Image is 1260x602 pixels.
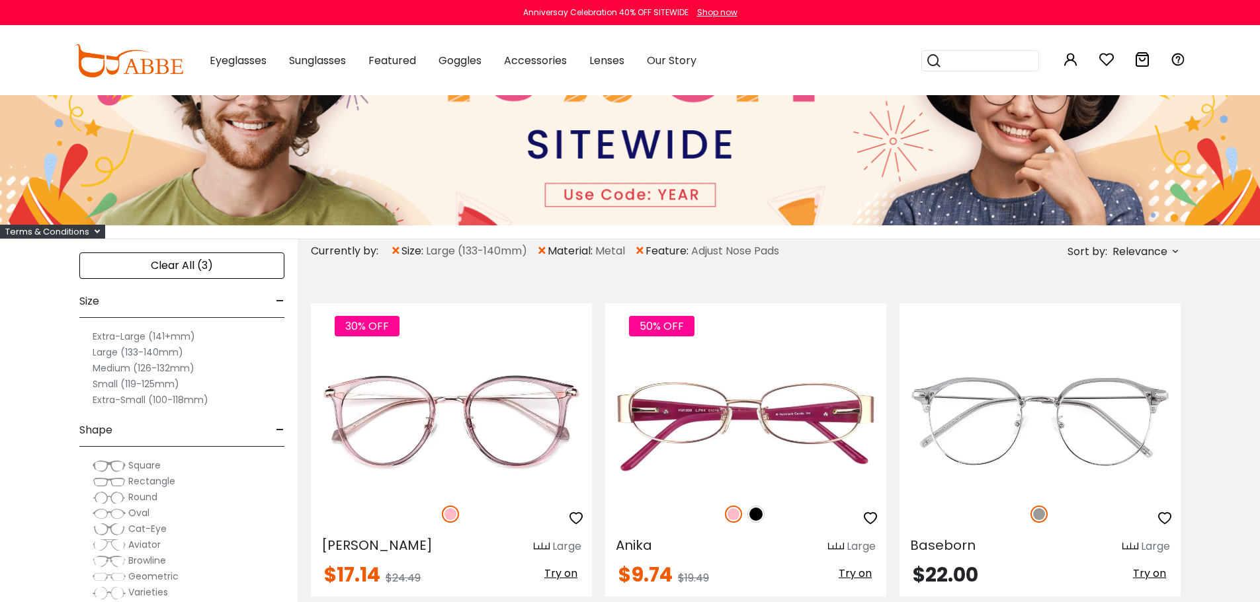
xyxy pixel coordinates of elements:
span: $19.49 [678,570,709,585]
span: feature: [646,243,691,259]
div: Anniversay Celebration 40% OFF SITEWIDE [523,7,689,19]
span: Large (133-140mm) [426,243,527,259]
span: Varieties [128,585,168,599]
label: Large (133-140mm) [93,344,183,360]
span: 50% OFF [629,316,694,336]
span: Anika [616,536,652,554]
img: Rectangle.png [93,475,126,488]
span: size: [401,243,426,259]
span: Square [128,459,161,472]
img: Pink Naomi - Metal,TR ,Adjust Nose Pads [311,351,592,492]
div: Currently by: [311,239,390,263]
span: Relevance [1113,240,1167,264]
div: Large [847,539,876,554]
img: Pink Anika - Metal ,Adjust Nose Pads [605,351,886,492]
span: Try on [839,566,872,581]
span: Adjust Nose Pads [691,243,779,259]
span: Our Story [647,53,696,68]
img: Browline.png [93,554,126,568]
img: Geometric.png [93,570,126,583]
img: Gray Baseborn - Metal,TR ,Adjust Nose Pads [900,351,1181,492]
span: Sunglasses [289,53,346,68]
span: Try on [544,566,577,581]
img: Square.png [93,459,126,472]
span: Cat-Eye [128,522,167,535]
span: Baseborn [910,536,976,554]
span: Lenses [589,53,624,68]
span: × [390,239,401,263]
img: Varieties.png [93,586,126,600]
div: Large [1141,539,1170,554]
img: size ruler [534,542,550,552]
img: Cat-Eye.png [93,523,126,536]
img: Oval.png [93,507,126,520]
span: Featured [368,53,416,68]
span: material: [548,243,595,259]
img: size ruler [1122,542,1138,552]
span: Accessories [504,53,567,68]
div: Clear All (3) [79,252,284,279]
label: Small (119-125mm) [93,376,179,392]
button: Try on [540,565,581,582]
span: Metal [595,243,625,259]
img: Gray [1030,506,1048,523]
span: $17.14 [324,560,380,589]
span: Shape [79,414,112,446]
span: × [536,239,548,263]
a: Shop now [691,7,737,18]
span: Aviator [128,538,161,551]
span: - [276,414,284,446]
span: Round [128,490,157,504]
span: Goggles [439,53,482,68]
span: 30% OFF [335,316,399,336]
span: Try on [1133,566,1166,581]
img: Aviator.png [93,539,126,552]
span: - [276,285,284,317]
label: Extra-Small (100-118mm) [93,392,208,408]
button: Try on [1129,565,1170,582]
img: Pink [442,506,459,523]
button: Try on [835,565,876,582]
span: Sort by: [1068,244,1107,259]
span: × [634,239,646,263]
img: Round.png [93,491,126,504]
span: Eyeglasses [210,53,267,68]
span: $22.00 [913,560,978,589]
span: Rectangle [128,474,175,488]
img: abbeglasses.com [75,44,183,77]
span: $9.74 [618,560,673,589]
label: Medium (126-132mm) [93,360,194,376]
img: size ruler [828,542,844,552]
label: Extra-Large (141+mm) [93,328,195,344]
div: Large [552,539,581,554]
span: Browline [128,554,166,567]
img: Black [747,506,765,523]
span: $24.49 [386,570,421,585]
div: Shop now [697,7,737,19]
span: [PERSON_NAME] [321,536,433,554]
img: Pink [725,506,742,523]
span: Size [79,285,99,317]
span: Oval [128,506,149,519]
span: Geometric [128,570,179,583]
